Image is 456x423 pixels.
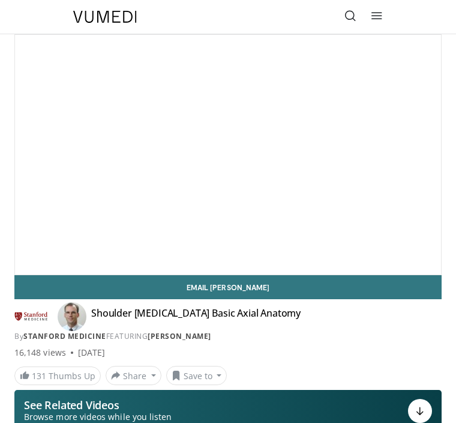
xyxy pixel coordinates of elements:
button: Save to [166,366,227,385]
img: Stanford Medicine [14,307,48,326]
a: Email [PERSON_NAME] [14,275,442,299]
img: Avatar [58,302,86,331]
img: VuMedi Logo [73,11,137,23]
span: 131 [32,370,46,382]
p: See Related Videos [24,399,172,411]
a: [PERSON_NAME] [148,331,211,341]
span: 16,148 views [14,347,66,359]
button: Share [106,366,161,385]
a: 131 Thumbs Up [14,367,101,385]
div: By FEATURING [14,331,442,342]
h4: Shoulder [MEDICAL_DATA] Basic Axial Anatomy [91,307,301,326]
a: Stanford Medicine [23,331,106,341]
div: [DATE] [78,347,105,359]
video-js: Video Player [15,35,441,275]
span: Browse more videos while you listen [24,411,172,423]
